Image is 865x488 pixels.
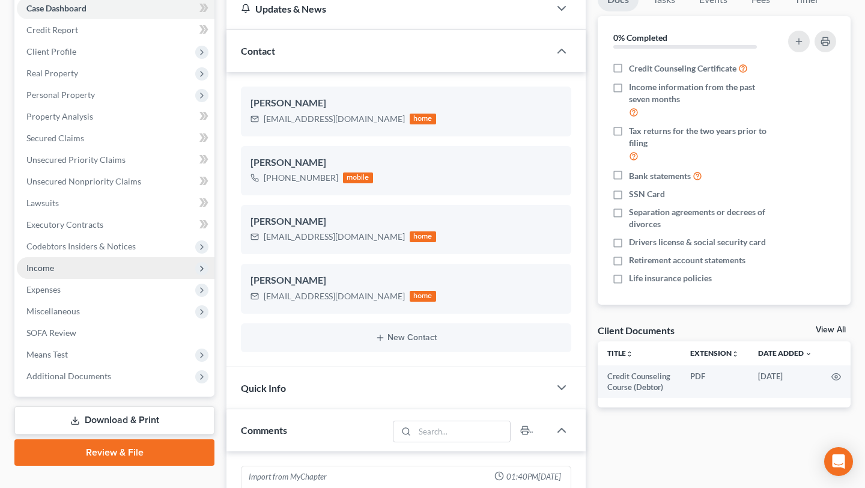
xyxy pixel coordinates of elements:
[414,421,510,442] input: Search...
[629,63,736,75] span: Credit Counseling Certificate
[17,127,214,149] a: Secured Claims
[690,349,739,358] a: Extensionunfold_more
[598,324,675,337] div: Client Documents
[17,322,214,344] a: SOFA Review
[241,382,286,394] span: Quick Info
[26,90,95,100] span: Personal Property
[26,154,126,165] span: Unsecured Priority Claims
[506,471,561,483] span: 01:40PM[DATE]
[629,81,777,105] span: Income information from the past seven months
[681,365,748,398] td: PDF
[26,284,61,294] span: Expenses
[26,133,84,143] span: Secured Claims
[805,350,812,358] i: expand_more
[343,172,373,183] div: mobile
[26,25,78,35] span: Credit Report
[26,198,59,208] span: Lawsuits
[598,365,681,398] td: Credit Counseling Course (Debtor)
[250,96,562,111] div: [PERSON_NAME]
[26,349,68,359] span: Means Test
[14,406,214,435] a: Download & Print
[26,241,136,251] span: Codebtors Insiders & Notices
[250,333,562,343] button: New Contact
[26,176,141,186] span: Unsecured Nonpriority Claims
[250,156,562,170] div: [PERSON_NAME]
[26,219,103,230] span: Executory Contracts
[748,365,822,398] td: [DATE]
[264,290,405,302] div: [EMAIL_ADDRESS][DOMAIN_NAME]
[758,349,812,358] a: Date Added expand_more
[410,114,436,124] div: home
[14,439,214,466] a: Review & File
[264,231,405,243] div: [EMAIL_ADDRESS][DOMAIN_NAME]
[629,272,712,284] span: Life insurance policies
[26,328,76,338] span: SOFA Review
[26,68,78,78] span: Real Property
[17,149,214,171] a: Unsecured Priority Claims
[26,306,80,316] span: Miscellaneous
[816,326,846,334] a: View All
[26,371,111,381] span: Additional Documents
[26,3,86,13] span: Case Dashboard
[629,188,665,200] span: SSN Card
[26,111,93,121] span: Property Analysis
[607,349,633,358] a: Titleunfold_more
[17,171,214,192] a: Unsecured Nonpriority Claims
[613,32,667,43] strong: 0% Completed
[17,214,214,236] a: Executory Contracts
[629,206,777,230] span: Separation agreements or decrees of divorces
[629,170,691,182] span: Bank statements
[629,236,766,248] span: Drivers license & social security card
[17,192,214,214] a: Lawsuits
[26,46,76,56] span: Client Profile
[629,254,745,266] span: Retirement account statements
[732,350,739,358] i: unfold_more
[241,2,535,15] div: Updates & News
[410,231,436,242] div: home
[250,273,562,288] div: [PERSON_NAME]
[26,263,54,273] span: Income
[264,113,405,125] div: [EMAIL_ADDRESS][DOMAIN_NAME]
[17,19,214,41] a: Credit Report
[17,106,214,127] a: Property Analysis
[241,45,275,56] span: Contact
[629,125,777,149] span: Tax returns for the two years prior to filing
[410,291,436,302] div: home
[824,447,853,476] div: Open Intercom Messenger
[264,172,338,184] div: [PHONE_NUMBER]
[250,215,562,229] div: [PERSON_NAME]
[626,350,633,358] i: unfold_more
[249,471,327,483] div: Import from MyChapter
[241,424,287,436] span: Comments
